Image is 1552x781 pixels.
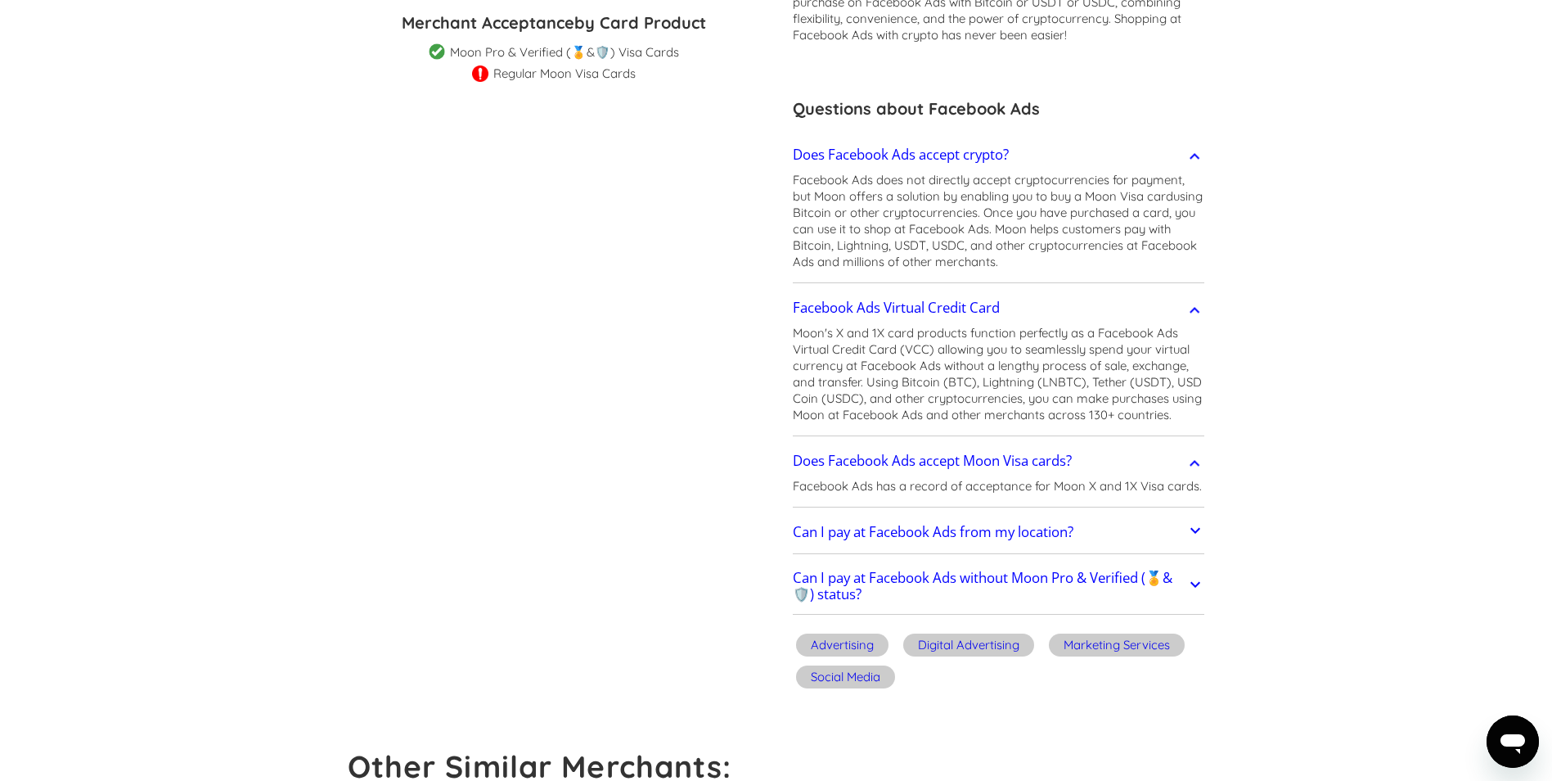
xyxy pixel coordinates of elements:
[918,637,1019,653] div: Digital Advertising
[793,138,1205,172] a: Does Facebook Ads accept crypto?
[793,478,1202,494] p: Facebook Ads has a record of acceptance for Moon X and 1X Visa cards.
[1046,631,1188,663] a: Marketing Services
[450,44,679,61] div: Moon Pro & Verified (🏅&🛡️) Visa Cards
[811,637,874,653] div: Advertising
[574,12,706,33] span: by Card Product
[900,631,1037,663] a: Digital Advertising
[1064,637,1170,653] div: Marketing Services
[793,562,1205,611] a: Can I pay at Facebook Ads without Moon Pro & Verified (🏅&🛡️) status?
[793,631,892,663] a: Advertising
[793,97,1205,121] h3: Questions about Facebook Ads
[348,11,760,35] h3: Merchant Acceptance
[793,570,1186,603] h2: Can I pay at Facebook Ads without Moon Pro & Verified (🏅&🛡️) status?
[793,325,1205,423] p: Moon's X and 1X card products function perfectly as a Facebook Ads Virtual Credit Card (VCC) allo...
[811,669,880,685] div: Social Media
[793,516,1205,550] a: Can I pay at Facebook Ads from my location?
[493,65,636,82] div: Regular Moon Visa Cards
[793,663,898,695] a: Social Media
[793,453,1072,469] h2: Does Facebook Ads accept Moon Visa cards?
[793,291,1205,325] a: Facebook Ads Virtual Credit Card
[793,524,1073,540] h2: Can I pay at Facebook Ads from my location?
[793,147,1009,163] h2: Does Facebook Ads accept crypto?
[793,172,1205,270] p: Facebook Ads does not directly accept cryptocurrencies for payment, but Moon offers a solution by...
[793,444,1205,478] a: Does Facebook Ads accept Moon Visa cards?
[1487,716,1539,768] iframe: Botón para iniciar la ventana de mensajería
[793,300,1000,316] h2: Facebook Ads Virtual Credit Card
